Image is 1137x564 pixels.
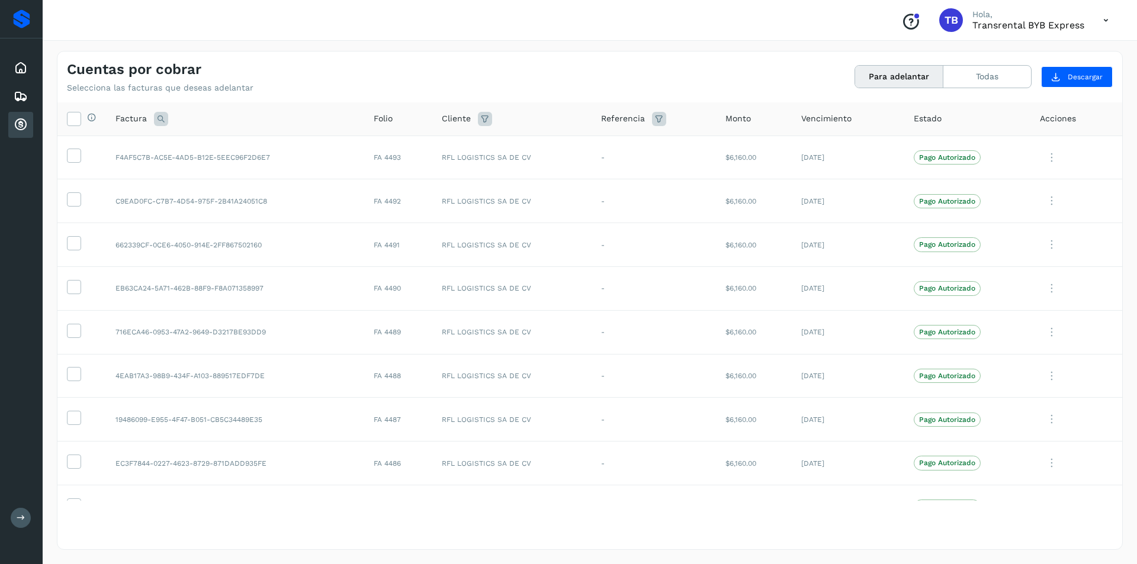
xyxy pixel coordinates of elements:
td: [DATE] [792,441,904,485]
button: Todas [943,66,1031,88]
p: Pago Autorizado [919,153,975,162]
td: 662339CF-0CE6-4050-914E-2FF867502160 [106,223,364,267]
td: - [592,485,715,528]
td: 19486099-E955-4F47-B051-CB5C34489E35 [106,398,364,441]
td: [DATE] [792,223,904,267]
p: Selecciona las facturas que deseas adelantar [67,83,253,93]
td: FA 4486 [364,441,432,485]
td: FA 4485 [364,485,432,528]
td: - [592,441,715,485]
td: [DATE] [792,136,904,179]
td: $6,160.00 [716,485,792,528]
p: Transrental BYB Express [972,20,1084,31]
td: RFL LOGISTICS SA DE CV [432,179,592,223]
div: Inicio [8,55,33,81]
td: RFL LOGISTICS SA DE CV [432,398,592,441]
td: RFL LOGISTICS SA DE CV [432,485,592,528]
td: $6,160.00 [716,441,792,485]
td: FA 4489 [364,310,432,354]
td: FA 4492 [364,179,432,223]
td: FA 4490 [364,266,432,310]
td: FA 4493 [364,136,432,179]
span: Vencimiento [801,112,852,125]
td: - [592,179,715,223]
span: Cliente [442,112,471,125]
td: RFL LOGISTICS SA DE CV [432,441,592,485]
p: Pago Autorizado [919,197,975,205]
span: Monto [725,112,751,125]
td: C9EAD0FC-C7B7-4D54-975F-2B41A24051C8 [106,179,364,223]
span: Acciones [1040,112,1076,125]
td: FA 4491 [364,223,432,267]
td: [DATE] [792,266,904,310]
td: RFL LOGISTICS SA DE CV [432,266,592,310]
td: $6,160.00 [716,354,792,398]
td: 6BDBCB89-1760-4F0A-B8F7-814842072FBD [106,485,364,528]
td: RFL LOGISTICS SA DE CV [432,223,592,267]
td: $6,160.00 [716,398,792,441]
td: $6,160.00 [716,136,792,179]
button: Para adelantar [855,66,943,88]
td: 4EAB17A3-98B9-434F-A103-889517EDF7DE [106,354,364,398]
td: $6,160.00 [716,223,792,267]
button: Descargar [1041,66,1113,88]
td: [DATE] [792,179,904,223]
span: Estado [914,112,942,125]
h4: Cuentas por cobrar [67,61,201,78]
td: [DATE] [792,398,904,441]
p: Pago Autorizado [919,240,975,249]
td: - [592,354,715,398]
p: Pago Autorizado [919,328,975,336]
td: [DATE] [792,310,904,354]
td: FA 4488 [364,354,432,398]
span: Factura [115,112,147,125]
div: Embarques [8,83,33,109]
td: FA 4487 [364,398,432,441]
td: RFL LOGISTICS SA DE CV [432,310,592,354]
td: RFL LOGISTICS SA DE CV [432,354,592,398]
td: $6,160.00 [716,179,792,223]
td: 716ECA46-0953-47A2-9649-D3217BE93DD9 [106,310,364,354]
span: Folio [374,112,393,125]
td: [DATE] [792,354,904,398]
p: Pago Autorizado [919,459,975,467]
p: Hola, [972,9,1084,20]
td: F4AF5C7B-AC5E-4AD5-B12E-5EEC96F2D6E7 [106,136,364,179]
td: RFL LOGISTICS SA DE CV [432,136,592,179]
p: Pago Autorizado [919,415,975,424]
p: Pago Autorizado [919,284,975,292]
td: $6,160.00 [716,266,792,310]
td: - [592,310,715,354]
span: Referencia [601,112,645,125]
div: Cuentas por cobrar [8,112,33,138]
td: - [592,398,715,441]
p: Pago Autorizado [919,372,975,380]
td: EB63CA24-5A71-462B-88F9-F8A071358997 [106,266,364,310]
td: - [592,223,715,267]
td: EC3F7844-0227-4623-8729-871DADD935FE [106,441,364,485]
td: $6,160.00 [716,310,792,354]
td: [DATE] [792,485,904,528]
span: Descargar [1068,72,1103,82]
td: - [592,136,715,179]
td: - [592,266,715,310]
